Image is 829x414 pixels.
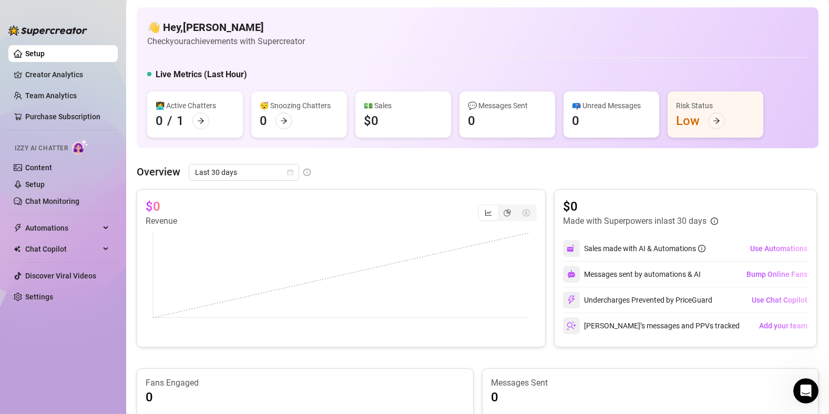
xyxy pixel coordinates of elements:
span: Izzy AI Chatter [15,143,68,153]
a: Setup [25,180,45,189]
article: Check your achievements with Supercreator [147,35,305,48]
button: Use Automations [750,240,808,257]
span: Use Automations [750,244,807,253]
div: 😴 Snoozing Chatters [260,100,339,111]
a: Setup [25,49,45,58]
span: info-circle [698,245,705,252]
div: 0 [156,112,163,129]
span: Chat Copilot [25,241,100,257]
span: arrow-right [197,117,204,125]
div: Messages sent by automations & AI [563,266,701,283]
div: 📪 Unread Messages [572,100,651,111]
a: Discover Viral Videos [25,272,96,280]
span: Bump Online Fans [746,270,807,278]
div: 0 [260,112,267,129]
a: Creator Analytics [25,66,109,83]
div: segmented control [478,204,537,221]
img: Chat Copilot [14,245,21,253]
div: Risk Status [676,100,755,111]
button: Bump Online Fans [746,266,808,283]
iframe: Intercom live chat [793,378,818,403]
img: svg%3e [567,270,576,278]
article: $0 [146,198,160,215]
img: AI Chatter [72,139,88,154]
span: arrow-right [280,117,288,125]
span: arrow-right [713,117,720,125]
img: svg%3e [567,244,576,253]
span: Automations [25,220,100,236]
div: 0 [572,112,579,129]
h5: Live Metrics (Last Hour) [156,68,247,81]
article: Messages Sent [491,377,810,389]
article: 0 [491,389,498,406]
article: $0 [563,198,718,215]
div: 💵 Sales [364,100,443,111]
a: Team Analytics [25,91,77,100]
span: info-circle [303,169,311,176]
span: Use Chat Copilot [752,296,807,304]
a: Content [25,163,52,172]
h4: 👋 Hey, [PERSON_NAME] [147,20,305,35]
a: Purchase Subscription [25,108,109,125]
span: Add your team [759,322,807,330]
img: svg%3e [567,295,576,305]
div: Sales made with AI & Automations [584,243,705,254]
img: svg%3e [567,321,576,330]
img: logo-BBDzfeDw.svg [8,25,87,36]
div: $0 [364,112,378,129]
span: Last 30 days [195,164,293,180]
article: Fans Engaged [146,377,465,389]
div: 0 [468,112,475,129]
div: 💬 Messages Sent [468,100,547,111]
span: dollar-circle [523,209,530,216]
span: thunderbolt [14,224,22,232]
div: 1 [177,112,184,129]
span: pie-chart [504,209,511,216]
span: calendar [287,169,293,175]
article: Revenue [146,215,177,227]
a: Chat Monitoring [25,197,79,205]
article: 0 [146,389,153,406]
span: info-circle [711,218,718,225]
div: Undercharges Prevented by PriceGuard [563,292,712,308]
article: Overview [137,164,180,180]
span: line-chart [485,209,492,216]
div: [PERSON_NAME]’s messages and PPVs tracked [563,317,740,334]
article: Made with Superpowers in last 30 days [563,215,707,227]
button: Use Chat Copilot [751,292,808,308]
a: Settings [25,293,53,301]
button: Add your team [759,317,808,334]
div: 👩‍💻 Active Chatters [156,100,234,111]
